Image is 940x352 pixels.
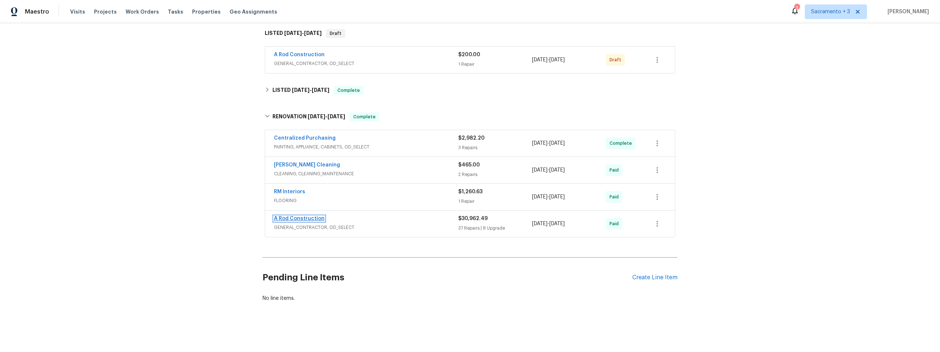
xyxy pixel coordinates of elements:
span: GENERAL_CONTRACTOR, OD_SELECT [274,224,458,231]
div: 1 Repair [458,198,532,205]
span: - [284,30,322,36]
span: $200.00 [458,52,480,57]
span: - [532,140,565,147]
div: 37 Repairs | 8 Upgrade [458,225,532,232]
span: [DATE] [304,30,322,36]
span: [DATE] [549,168,565,173]
span: [DATE] [292,87,310,93]
span: $465.00 [458,162,480,168]
div: LISTED [DATE]-[DATE]Draft [263,22,677,45]
span: $1,260.63 [458,189,482,194]
span: [DATE] [308,114,325,119]
span: [DATE] [284,30,302,36]
span: FLOORING [274,197,458,204]
span: Geo Assignments [229,8,277,15]
span: Maestro [25,8,49,15]
span: [DATE] [549,194,565,200]
div: LISTED [DATE]-[DATE]Complete [263,82,677,99]
span: Work Orders [126,8,159,15]
span: [DATE] [549,221,565,226]
span: [DATE] [549,57,565,62]
span: Tasks [168,9,183,14]
div: RENOVATION [DATE]-[DATE]Complete [263,105,677,129]
span: Sacramento + 3 [811,8,850,15]
div: 3 Repairs [458,144,532,151]
a: Centralized Purchasing [274,136,336,141]
span: [DATE] [532,194,547,200]
span: Visits [70,8,85,15]
span: - [532,56,565,64]
span: [PERSON_NAME] [885,8,929,15]
span: [DATE] [532,168,547,173]
span: Complete [610,140,635,147]
span: [DATE] [532,221,547,226]
span: $30,962.49 [458,216,488,221]
a: A Rod Construction [274,52,325,57]
span: PAINTING, APPLIANCE, CABINETS, OD_SELECT [274,143,458,151]
span: - [308,114,345,119]
span: - [532,193,565,201]
span: $2,982.20 [458,136,485,141]
span: [DATE] [549,141,565,146]
span: [DATE] [328,114,345,119]
div: 3 [794,4,799,12]
span: [DATE] [312,87,329,93]
span: Complete [350,113,379,121]
span: - [532,166,565,174]
span: [DATE] [532,57,547,62]
span: - [532,220,565,227]
a: RM Interiors [274,189,305,194]
span: Paid [610,166,622,174]
span: CLEANING, CLEANING_MAINTENANCE [274,170,458,177]
h6: RENOVATION [272,112,345,121]
h6: LISTED [272,86,329,95]
a: [PERSON_NAME] Cleaning [274,162,340,168]
span: Draft [610,56,624,64]
div: 1 Repair [458,61,532,68]
div: 2 Repairs [458,171,532,178]
span: Projects [94,8,117,15]
span: [DATE] [532,141,547,146]
span: Complete [335,87,363,94]
span: Paid [610,193,622,201]
span: Draft [327,30,344,37]
span: Properties [192,8,221,15]
h2: Pending Line Items [263,261,632,295]
div: Create Line Item [632,274,677,281]
h6: LISTED [265,29,322,38]
a: A Rod Construction [274,216,325,221]
span: Paid [610,220,622,227]
span: GENERAL_CONTRACTOR, OD_SELECT [274,60,458,67]
div: No line items. [263,295,677,302]
span: - [292,87,329,93]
